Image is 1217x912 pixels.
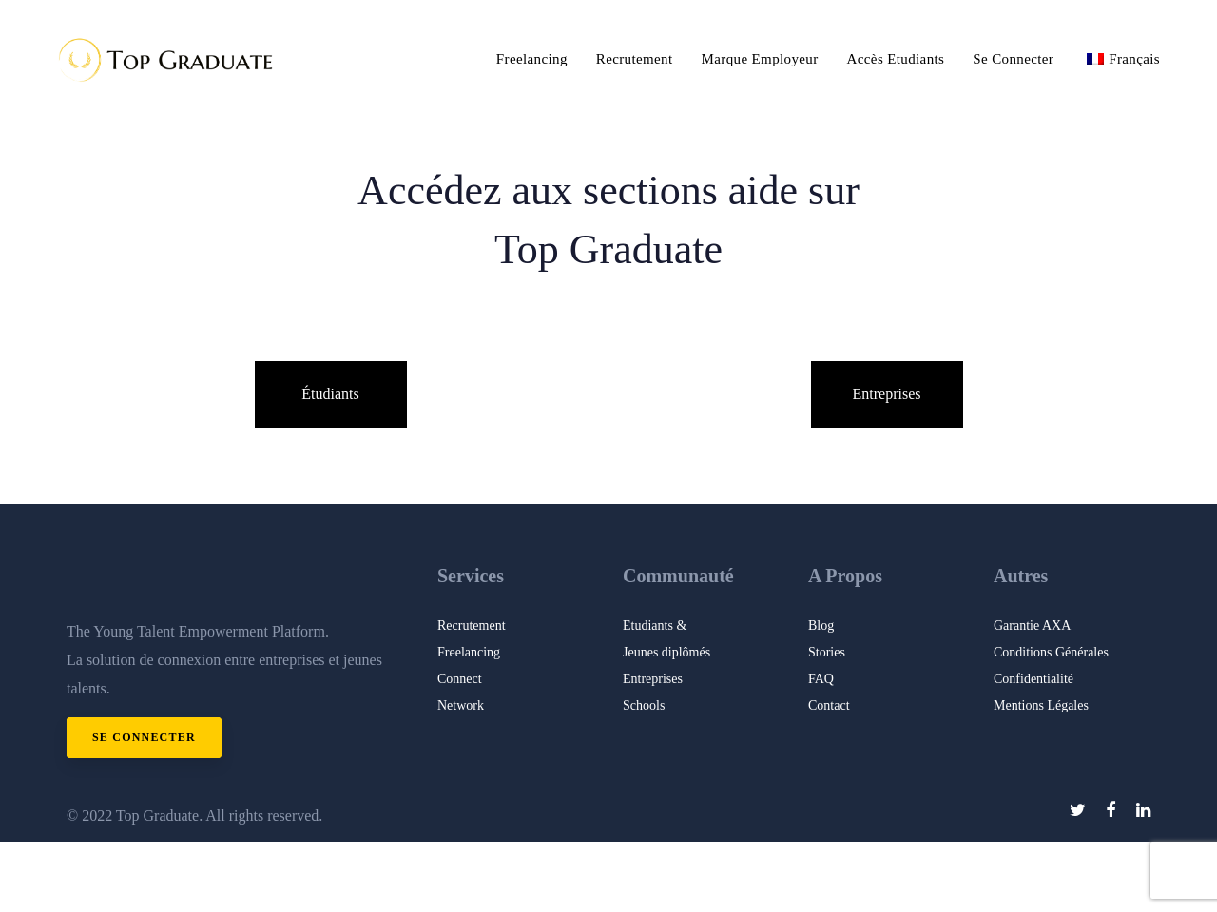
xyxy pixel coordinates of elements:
[437,666,594,693] a: Connect
[43,28,280,90] img: Top Graduate
[437,639,594,666] a: Freelancing
[301,380,358,408] span: Étudiants
[847,51,945,66] span: Accès Etudiants
[596,51,673,66] span: Recrutement
[623,562,734,589] span: Communauté
[623,613,780,666] a: Etudiants &Jeunes diplômés
[67,717,222,758] a: Se Connecter
[994,613,1150,639] a: Garantie AXA
[1087,53,1104,65] img: Français
[808,562,882,589] span: A Propos
[67,617,409,703] p: The Young Talent Empowerment Platform. La solution de connexion entre entreprises et jeunes talents.
[994,562,1048,589] span: Autres
[853,380,921,408] span: Entreprises
[496,51,568,66] span: Freelancing
[345,161,873,278] span: Accédez aux sections aide sur Top Graduate
[808,666,965,693] a: FAQ
[437,613,594,639] a: Recrutement
[1109,51,1160,66] span: Français
[437,693,594,719] a: Network
[92,727,196,749] span: Se Connecter
[808,613,965,639] a: Blog
[623,666,780,693] a: Entreprises
[623,693,780,719] a: Schools
[808,639,965,666] a: Stories
[973,51,1053,66] span: Se Connecter
[437,562,504,589] span: Services
[811,361,963,427] a: Entreprises
[994,666,1150,693] a: Confidentialité
[255,361,407,427] a: Étudiants
[702,51,819,66] span: Marque Employeur
[994,693,1150,719] a: Mentions Légales
[67,802,594,830] p: © 2022 Top Graduate. All rights reserved.
[994,639,1150,666] a: Conditions Générales
[808,693,965,719] a: Contact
